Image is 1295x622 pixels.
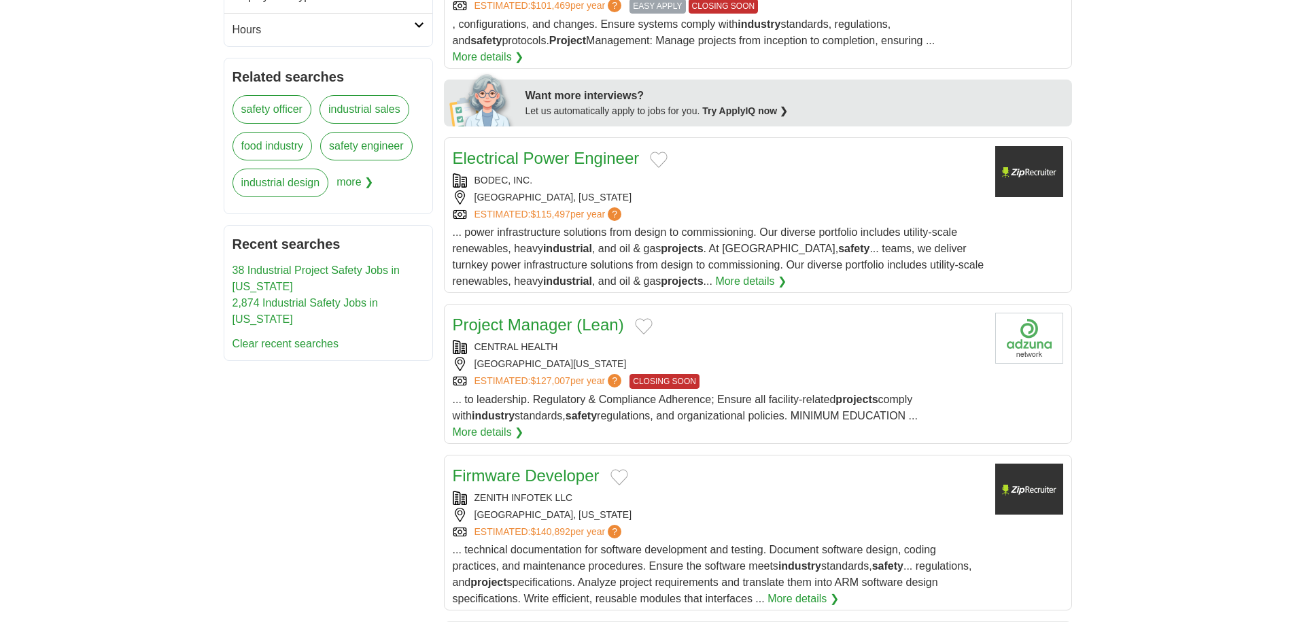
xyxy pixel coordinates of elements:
[232,67,424,87] h2: Related searches
[474,341,558,352] a: CENTRAL HEALTH
[453,466,600,485] a: Firmware Developer
[525,88,1064,104] div: Want more interviews?
[453,149,640,167] a: Electrical Power Engineer
[872,560,903,572] strong: safety
[453,508,984,522] div: [GEOGRAPHIC_DATA], [US_STATE]
[453,18,935,46] span: , configurations, and changes. Ensure systems comply with standards, regulations, and protocols. ...
[629,374,700,389] span: CLOSING SOON
[470,35,502,46] strong: safety
[608,207,621,221] span: ?
[232,234,424,254] h2: Recent searches
[453,226,984,287] span: ... power infrastructure solutions from design to commissioning. Our diverse portfolio includes u...
[320,132,412,160] a: safety engineer
[470,576,506,588] strong: project
[453,491,984,505] div: ZENITH INFOTEK LLC
[232,22,414,38] h2: Hours
[530,375,570,386] span: $127,007
[530,526,570,537] span: $140,892
[232,338,339,349] a: Clear recent searches
[543,243,592,254] strong: industrial
[566,410,597,421] strong: safety
[549,35,586,46] strong: Project
[453,190,984,205] div: [GEOGRAPHIC_DATA], [US_STATE]
[474,525,625,539] a: ESTIMATED:$140,892per year?
[767,591,839,607] a: More details ❯
[232,132,313,160] a: food industry
[778,560,821,572] strong: industry
[661,275,703,287] strong: projects
[472,410,515,421] strong: industry
[453,424,524,440] a: More details ❯
[474,207,625,222] a: ESTIMATED:$115,497per year?
[453,394,918,421] span: ... to leadership. Regulatory & Compliance Adherence; Ensure all facility-related comply with sta...
[608,374,621,387] span: ?
[543,275,592,287] strong: industrial
[224,13,432,46] a: Hours
[474,374,625,389] a: ESTIMATED:$127,007per year?
[336,169,373,205] span: more ❯
[530,209,570,220] span: $115,497
[715,273,787,290] a: More details ❯
[650,152,668,168] button: Add to favorite jobs
[995,313,1063,364] img: Central Health logo
[661,243,703,254] strong: projects
[835,394,878,405] strong: projects
[635,318,653,334] button: Add to favorite jobs
[232,297,378,325] a: 2,874 Industrial Safety Jobs in [US_STATE]
[453,173,984,188] div: BODEC, INC.
[610,469,628,485] button: Add to favorite jobs
[453,315,624,334] a: Project Manager (Lean)
[320,95,409,124] a: industrial sales
[525,104,1064,118] div: Let us automatically apply to jobs for you.
[702,105,788,116] a: Try ApplyIQ now ❯
[995,146,1063,197] img: Company logo
[453,544,972,604] span: ... technical documentation for software development and testing. Document software design, codin...
[453,49,524,65] a: More details ❯
[232,169,329,197] a: industrial design
[449,72,515,126] img: apply-iq-scientist.png
[608,525,621,538] span: ?
[453,357,984,371] div: [GEOGRAPHIC_DATA][US_STATE]
[995,464,1063,515] img: Company logo
[838,243,869,254] strong: safety
[232,264,400,292] a: 38 Industrial Project Safety Jobs in [US_STATE]
[232,95,311,124] a: safety officer
[738,18,780,30] strong: industry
